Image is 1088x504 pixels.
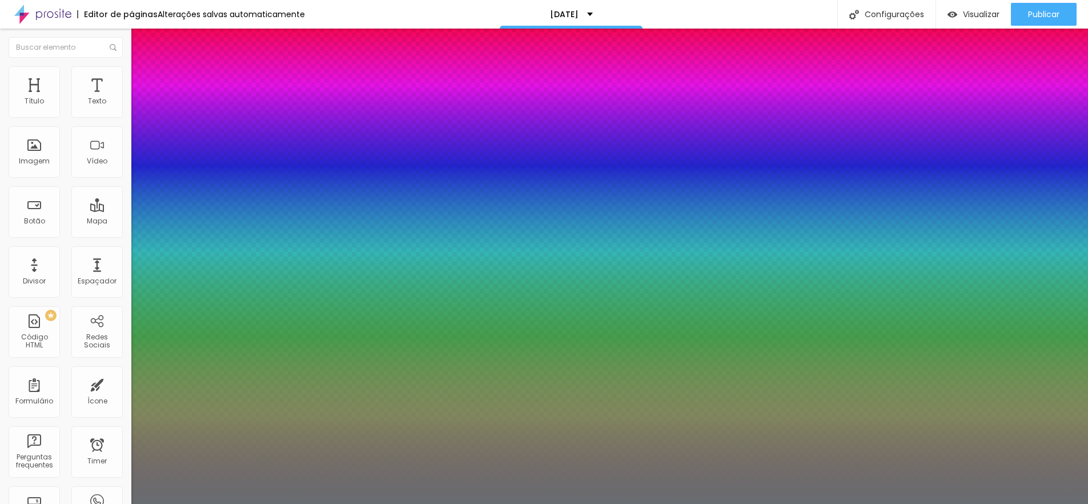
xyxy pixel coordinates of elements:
[77,10,158,18] div: Editor de páginas
[88,97,106,105] div: Texto
[11,453,57,470] div: Perguntas frequentes
[87,397,107,405] div: Ícone
[87,457,107,465] div: Timer
[87,157,107,165] div: Vídeo
[78,277,117,285] div: Espaçador
[550,10,579,18] p: [DATE]
[936,3,1011,26] button: Visualizar
[87,217,107,225] div: Mapa
[948,10,957,19] img: view-1.svg
[158,10,305,18] div: Alterações salvas automaticamente
[1011,3,1077,26] button: Publicar
[110,44,117,51] img: Icone
[11,333,57,350] div: Código HTML
[849,10,859,19] img: Icone
[9,37,123,58] input: Buscar elemento
[963,10,999,19] span: Visualizar
[23,277,46,285] div: Divisor
[74,333,119,350] div: Redes Sociais
[1028,10,1059,19] span: Publicar
[19,157,50,165] div: Imagem
[24,217,45,225] div: Botão
[25,97,44,105] div: Título
[15,397,53,405] div: Formulário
